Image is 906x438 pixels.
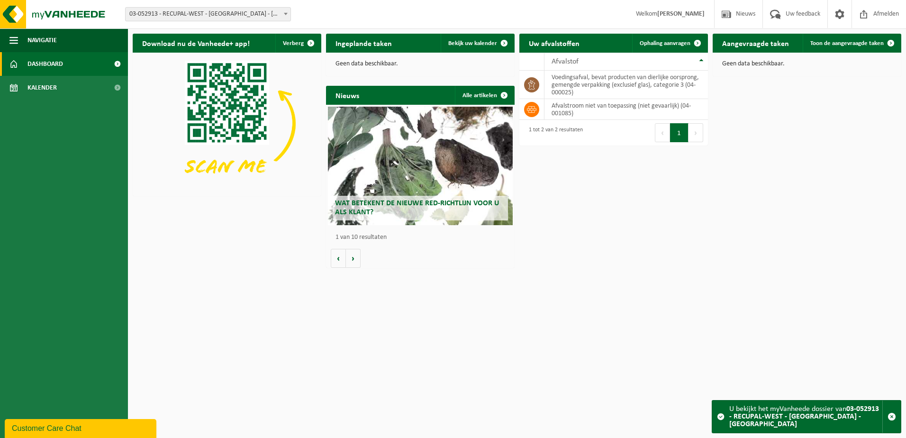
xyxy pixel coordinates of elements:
[331,249,346,268] button: Vorige
[640,40,690,46] span: Ophaling aanvragen
[326,34,401,52] h2: Ingeplande taken
[524,122,583,143] div: 1 tot 2 van 2 resultaten
[810,40,884,46] span: Toon de aangevraagde taken
[27,76,57,100] span: Kalender
[689,123,703,142] button: Next
[544,99,708,120] td: afvalstroom niet van toepassing (niet gevaarlijk) (04-001085)
[544,71,708,99] td: voedingsafval, bevat producten van dierlijke oorsprong, gemengde verpakking (exclusief glas), cat...
[326,86,369,104] h2: Nieuws
[657,10,705,18] strong: [PERSON_NAME]
[670,123,689,142] button: 1
[722,61,892,67] p: Geen data beschikbaar.
[328,107,513,225] a: Wat betekent de nieuwe RED-richtlijn voor u als klant?
[125,7,291,21] span: 03-052913 - RECUPAL-WEST - MOENKOUTERSTRAAT - MOEN
[335,61,505,67] p: Geen data beschikbaar.
[441,34,514,53] a: Bekijk uw kalender
[448,40,497,46] span: Bekijk uw kalender
[632,34,707,53] a: Ophaling aanvragen
[335,234,510,241] p: 1 van 10 resultaten
[346,249,361,268] button: Volgende
[275,34,320,53] button: Verberg
[126,8,290,21] span: 03-052913 - RECUPAL-WEST - MOENKOUTERSTRAAT - MOEN
[5,417,158,438] iframe: chat widget
[133,34,259,52] h2: Download nu de Vanheede+ app!
[519,34,589,52] h2: Uw afvalstoffen
[283,40,304,46] span: Verberg
[27,52,63,76] span: Dashboard
[713,34,798,52] h2: Aangevraagde taken
[729,405,879,428] strong: 03-052913 - RECUPAL-WEST - [GEOGRAPHIC_DATA] - [GEOGRAPHIC_DATA]
[335,200,499,216] span: Wat betekent de nieuwe RED-richtlijn voor u als klant?
[655,123,670,142] button: Previous
[133,53,321,194] img: Download de VHEPlus App
[455,86,514,105] a: Alle artikelen
[27,28,57,52] span: Navigatie
[729,401,882,433] div: U bekijkt het myVanheede dossier van
[552,58,579,65] span: Afvalstof
[803,34,900,53] a: Toon de aangevraagde taken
